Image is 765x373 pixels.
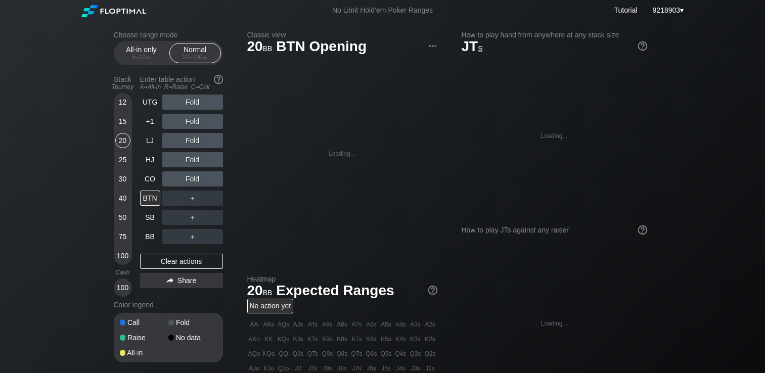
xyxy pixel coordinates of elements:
div: A4s [394,317,408,332]
div: Enter table action [140,71,223,95]
div: ＋ [162,229,223,244]
div: AQs [277,317,291,332]
div: 50 [115,210,130,225]
div: Raise [120,334,168,341]
div: K7s [350,332,364,346]
div: Loading... [329,150,355,157]
img: Floptimal logo [81,5,146,17]
div: KTs [306,332,320,346]
span: bb [263,42,273,53]
span: s [478,42,482,53]
div: Color legend [114,297,223,313]
div: No data [168,334,217,341]
div: Clear actions [140,254,223,269]
div: A5s [379,317,393,332]
div: A7s [350,317,364,332]
span: BTN Opening [275,39,368,56]
span: bb [146,54,151,61]
div: 25 [115,152,130,167]
div: Q3s [409,347,423,361]
span: JT [462,38,483,54]
div: Normal [172,43,218,63]
div: ATs [306,317,320,332]
div: 15 [115,114,130,129]
span: 9218903 [653,6,681,14]
div: KQo [262,347,276,361]
div: BB [140,229,160,244]
div: Q7s [350,347,364,361]
div: K4s [394,332,408,346]
div: Stack [110,71,136,95]
img: ellipsis.fd386fe8.svg [427,40,438,52]
div: All-in [120,349,168,356]
div: AKs [262,317,276,332]
div: SB [140,210,160,225]
div: A8s [335,317,349,332]
div: A=All-in R=Raise C=Call [140,83,223,90]
div: A3s [409,317,423,332]
div: Fold [162,95,223,110]
div: K2s [423,332,437,346]
div: AA [247,317,261,332]
div: Tourney [110,83,136,90]
div: KK [262,332,276,346]
div: K6s [365,332,379,346]
div: A9s [321,317,335,332]
div: 5 – 12 [120,54,163,61]
div: 100 [115,280,130,295]
div: +1 [140,114,160,129]
div: How to play JTs against any raiser [462,226,647,234]
div: Q5s [379,347,393,361]
h2: Heatmap [247,275,437,283]
img: share.864f2f62.svg [166,278,173,284]
div: KJs [291,332,305,346]
div: ▾ [650,5,685,16]
div: A6s [365,317,379,332]
img: help.32db89a4.svg [637,40,648,52]
div: Loading... [541,320,568,327]
img: help.32db89a4.svg [213,74,224,85]
div: CO [140,171,160,186]
div: All-in only [118,43,165,63]
div: UTG [140,95,160,110]
span: bb [202,54,208,61]
div: K3s [409,332,423,346]
div: Q4s [394,347,408,361]
span: 20 [246,283,274,300]
img: help.32db89a4.svg [427,285,438,296]
img: help.32db89a4.svg [637,224,648,236]
div: No action yet [247,299,294,313]
div: 20 [115,133,130,148]
div: Loading... [541,132,568,139]
div: Cash [110,269,136,276]
div: 12 [115,95,130,110]
div: Q2s [423,347,437,361]
div: Fold [162,133,223,148]
div: HJ [140,152,160,167]
div: Q9s [321,347,335,361]
div: AKo [247,332,261,346]
div: AJs [291,317,305,332]
div: K8s [335,332,349,346]
h1: Expected Ranges [247,282,437,299]
div: ＋ [162,210,223,225]
div: Fold [162,114,223,129]
div: BTN [140,191,160,206]
div: No Limit Hold’em Poker Ranges [317,6,448,17]
div: 30 [115,171,130,186]
div: AQo [247,347,261,361]
div: K5s [379,332,393,346]
a: Tutorial [614,6,637,14]
div: A2s [423,317,437,332]
span: 20 [246,39,274,56]
div: 75 [115,229,130,244]
div: Fold [162,152,223,167]
h2: How to play hand from anywhere at any stack size [462,31,647,39]
div: ＋ [162,191,223,206]
div: K9s [321,332,335,346]
div: 100 [115,248,130,263]
div: QTs [306,347,320,361]
div: Fold [162,171,223,186]
div: Fold [168,319,217,326]
div: Q8s [335,347,349,361]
